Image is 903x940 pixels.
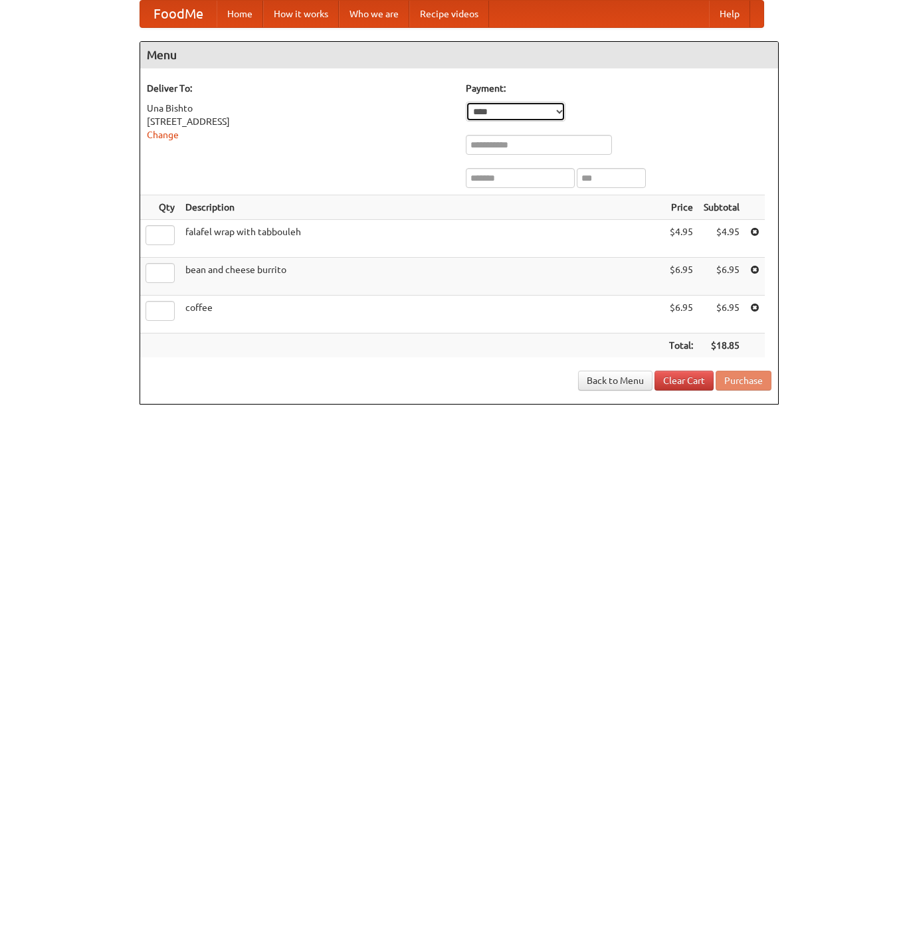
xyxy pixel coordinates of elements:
a: How it works [263,1,339,27]
td: coffee [180,296,664,333]
a: Who we are [339,1,409,27]
h5: Deliver To: [147,82,452,95]
h4: Menu [140,42,778,68]
a: Help [709,1,750,27]
a: Back to Menu [578,371,652,391]
button: Purchase [716,371,771,391]
td: $6.95 [664,258,698,296]
td: $4.95 [664,220,698,258]
td: $4.95 [698,220,745,258]
a: Recipe videos [409,1,489,27]
th: $18.85 [698,333,745,358]
th: Price [664,195,698,220]
a: Change [147,130,179,140]
td: $6.95 [698,258,745,296]
th: Qty [140,195,180,220]
td: falafel wrap with tabbouleh [180,220,664,258]
td: $6.95 [664,296,698,333]
div: Una Bishto [147,102,452,115]
a: Clear Cart [654,371,714,391]
th: Subtotal [698,195,745,220]
th: Total: [664,333,698,358]
h5: Payment: [466,82,771,95]
div: [STREET_ADDRESS] [147,115,452,128]
a: FoodMe [140,1,217,27]
td: $6.95 [698,296,745,333]
th: Description [180,195,664,220]
a: Home [217,1,263,27]
td: bean and cheese burrito [180,258,664,296]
